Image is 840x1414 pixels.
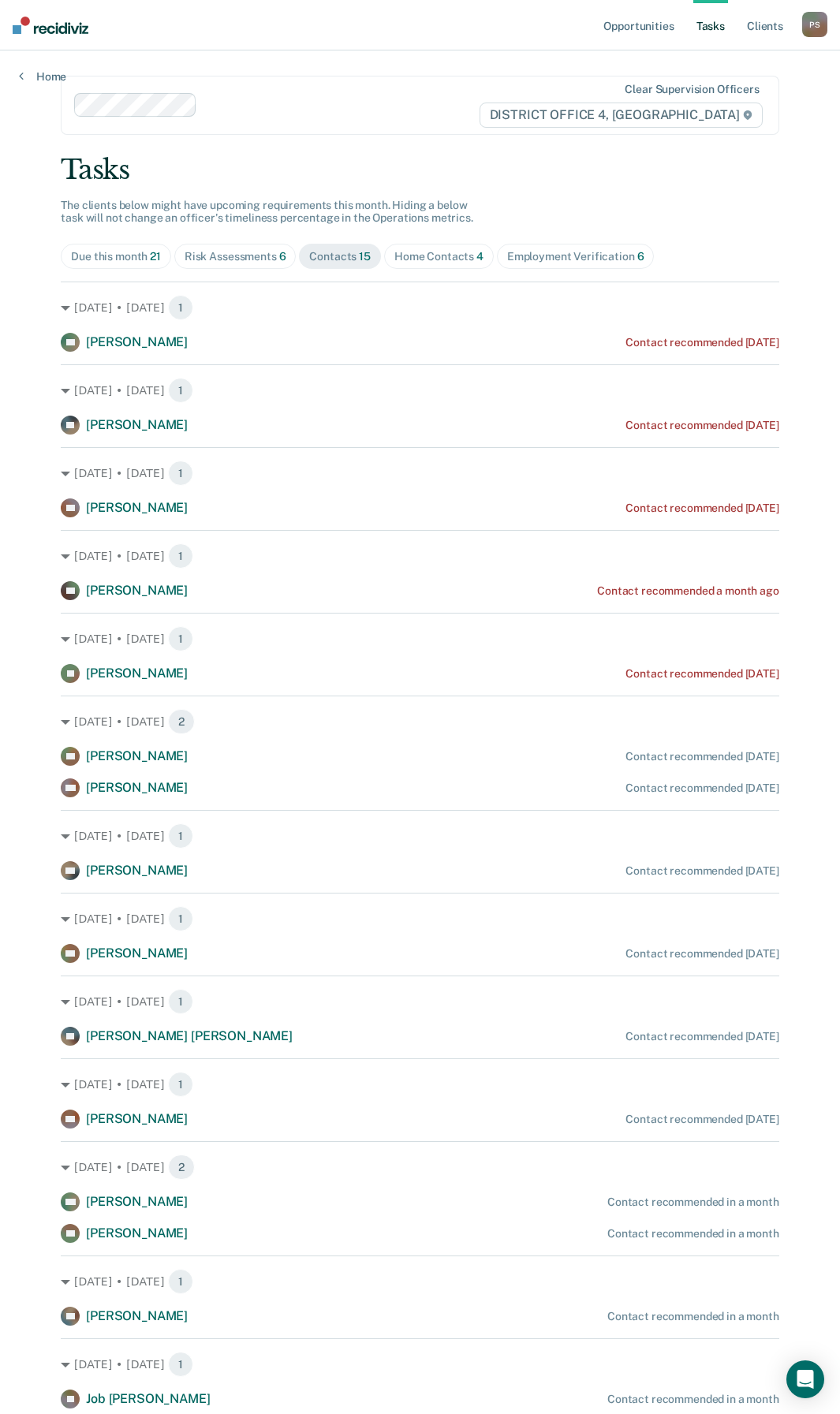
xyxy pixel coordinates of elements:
[86,583,188,598] span: [PERSON_NAME]
[607,1227,779,1241] div: Contact recommended in a month
[607,1393,779,1406] div: Contact recommended in a month
[61,906,779,931] div: [DATE] • [DATE] 1
[168,1352,193,1377] span: 1
[625,1030,778,1043] div: Contact recommended [DATE]
[86,500,188,515] span: [PERSON_NAME]
[607,1310,779,1323] div: Contact recommended in a month
[61,461,779,486] div: [DATE] • [DATE] 1
[786,1360,824,1398] div: Open Intercom Messenger
[168,709,195,734] span: 2
[625,83,759,96] div: Clear supervision officers
[61,1352,779,1377] div: [DATE] • [DATE] 1
[802,12,827,37] div: P S
[19,69,66,84] a: Home
[168,378,193,403] span: 1
[61,199,473,225] span: The clients below might have upcoming requirements this month. Hiding a below task will not chang...
[168,1155,195,1180] span: 2
[625,419,778,432] div: Contact recommended [DATE]
[625,947,778,961] div: Contact recommended [DATE]
[168,1072,193,1097] span: 1
[86,863,188,878] span: [PERSON_NAME]
[168,461,193,486] span: 1
[637,250,644,263] span: 6
[597,584,779,598] div: Contact recommended a month ago
[476,250,483,263] span: 4
[61,709,779,734] div: [DATE] • [DATE] 2
[13,17,88,34] img: Recidiviz
[185,250,286,263] div: Risk Assessments
[61,1155,779,1180] div: [DATE] • [DATE] 2
[625,1113,778,1126] div: Contact recommended [DATE]
[168,543,193,569] span: 1
[86,780,188,795] span: [PERSON_NAME]
[168,295,193,320] span: 1
[86,1226,188,1241] span: [PERSON_NAME]
[168,626,193,651] span: 1
[61,1072,779,1097] div: [DATE] • [DATE] 1
[802,12,827,37] button: PS
[625,336,778,349] div: Contact recommended [DATE]
[61,989,779,1014] div: [DATE] • [DATE] 1
[625,667,778,681] div: Contact recommended [DATE]
[61,626,779,651] div: [DATE] • [DATE] 1
[61,378,779,403] div: [DATE] • [DATE] 1
[625,864,778,878] div: Contact recommended [DATE]
[61,154,779,186] div: Tasks
[71,250,161,263] div: Due this month
[507,250,644,263] div: Employment Verification
[168,906,193,931] span: 1
[359,250,371,263] span: 15
[168,823,193,849] span: 1
[86,1111,188,1126] span: [PERSON_NAME]
[607,1196,779,1209] div: Contact recommended in a month
[86,417,188,432] span: [PERSON_NAME]
[61,543,779,569] div: [DATE] • [DATE] 1
[625,750,778,763] div: Contact recommended [DATE]
[625,502,778,515] div: Contact recommended [DATE]
[86,748,188,763] span: [PERSON_NAME]
[86,1308,188,1323] span: [PERSON_NAME]
[279,250,286,263] span: 6
[61,823,779,849] div: [DATE] • [DATE] 1
[168,989,193,1014] span: 1
[86,1194,188,1209] span: [PERSON_NAME]
[86,1028,293,1043] span: [PERSON_NAME] [PERSON_NAME]
[61,1269,779,1294] div: [DATE] • [DATE] 1
[394,250,483,263] div: Home Contacts
[61,295,779,320] div: [DATE] • [DATE] 1
[309,250,371,263] div: Contacts
[625,782,778,795] div: Contact recommended [DATE]
[168,1269,193,1294] span: 1
[86,1391,210,1406] span: Job [PERSON_NAME]
[86,946,188,961] span: [PERSON_NAME]
[480,103,763,128] span: DISTRICT OFFICE 4, [GEOGRAPHIC_DATA]
[86,334,188,349] span: [PERSON_NAME]
[86,666,188,681] span: [PERSON_NAME]
[150,250,161,263] span: 21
